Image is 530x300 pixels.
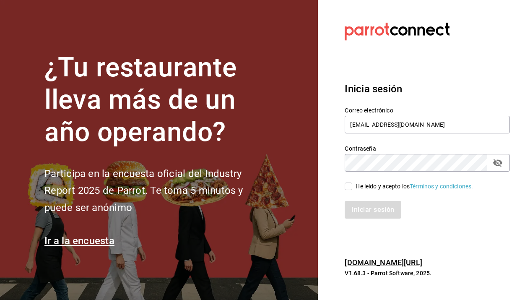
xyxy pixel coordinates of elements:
input: Ingresa tu correo electrónico [345,116,510,133]
label: Contraseña [345,146,510,151]
a: [DOMAIN_NAME][URL] [345,258,422,267]
label: Correo electrónico [345,107,510,113]
h2: Participa en la encuesta oficial del Industry Report 2025 de Parrot. Te toma 5 minutos y puede se... [44,165,271,217]
button: passwordField [491,156,505,170]
p: V1.68.3 - Parrot Software, 2025. [345,269,510,277]
h3: Inicia sesión [345,81,510,97]
a: Ir a la encuesta [44,235,114,247]
div: He leído y acepto los [356,182,473,191]
a: Términos y condiciones. [410,183,473,190]
h1: ¿Tu restaurante lleva más de un año operando? [44,52,271,148]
